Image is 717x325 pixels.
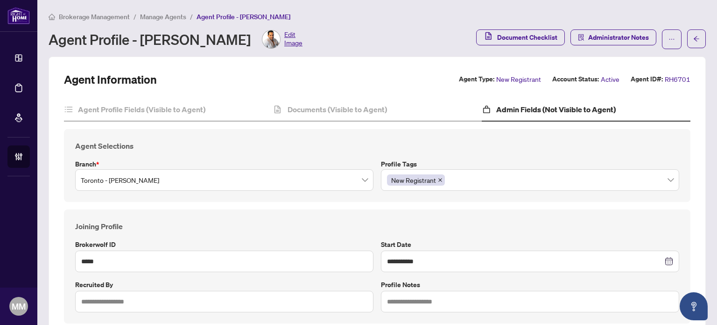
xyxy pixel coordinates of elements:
[381,280,679,290] label: Profile Notes
[578,34,584,41] span: solution
[476,29,565,45] button: Document Checklist
[668,36,675,43] span: ellipsis
[680,292,708,320] button: Open asap
[49,30,302,49] div: Agent Profile - [PERSON_NAME]
[570,29,656,45] button: Administrator Notes
[49,14,55,20] span: home
[75,140,679,152] h4: Agent Selections
[262,30,280,48] img: Profile Icon
[59,13,130,21] span: Brokerage Management
[78,104,205,115] h4: Agent Profile Fields (Visible to Agent)
[552,74,599,85] label: Account Status:
[12,300,26,313] span: MM
[496,104,616,115] h4: Admin Fields (Not Visible to Agent)
[438,178,443,182] span: close
[7,7,30,24] img: logo
[284,30,302,49] span: Edit Image
[288,104,387,115] h4: Documents (Visible to Agent)
[631,74,663,85] label: Agent ID#:
[381,239,679,250] label: Start Date
[75,221,679,232] h4: Joining Profile
[387,174,445,186] span: New Registrant
[381,159,679,169] label: Profile Tags
[497,30,557,45] span: Document Checklist
[140,13,186,21] span: Manage Agents
[75,159,373,169] label: Branch
[75,239,373,250] label: Brokerwolf ID
[391,175,436,185] span: New Registrant
[693,36,700,42] span: arrow-left
[665,74,690,85] span: RH6701
[197,13,290,21] span: Agent Profile - [PERSON_NAME]
[588,30,649,45] span: Administrator Notes
[64,72,157,87] h2: Agent Information
[496,74,541,85] span: New Registrant
[601,74,619,85] span: Active
[459,74,494,85] label: Agent Type:
[75,280,373,290] label: Recruited by
[134,11,136,22] li: /
[81,171,368,189] span: Toronto - Don Mills
[190,11,193,22] li: /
